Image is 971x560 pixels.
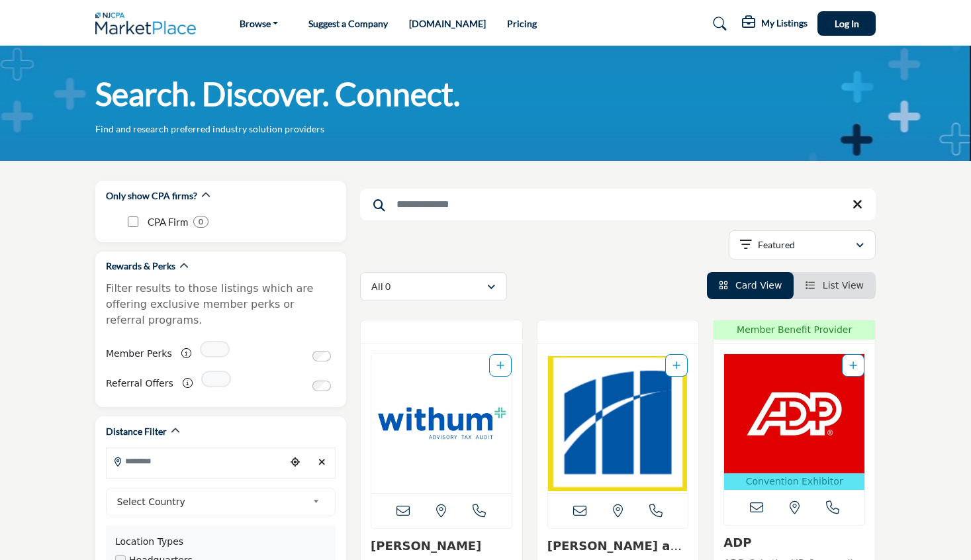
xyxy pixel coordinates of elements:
[199,217,203,226] b: 0
[496,360,504,371] a: Add To List
[707,272,794,299] li: Card View
[106,342,172,365] label: Member Perks
[727,475,862,489] p: Convention Exhibitor
[285,448,305,477] div: Choose your current location
[115,535,326,549] div: Location Types
[758,238,795,252] p: Featured
[95,73,460,115] h1: Search. Discover. Connect.
[724,354,864,473] img: ADP
[117,494,308,510] span: Select Country
[700,13,735,34] a: Search
[548,354,688,493] img: Magone and Company, PC
[106,425,167,438] h2: Distance Filter
[230,15,288,33] a: Browse
[312,351,331,361] input: Switch to Member Perks
[409,18,486,29] a: [DOMAIN_NAME]
[735,280,782,291] span: Card View
[729,230,876,259] button: Featured
[107,448,285,474] input: Search Location
[371,539,512,553] h3: Withum
[371,280,391,293] p: All 0
[371,354,512,493] img: Withum
[312,381,331,391] input: Switch to Referral Offers
[835,18,859,29] span: Log In
[308,18,388,29] a: Suggest a Company
[719,280,782,291] a: View Card
[724,354,864,490] a: Open Listing in new tab
[672,360,680,371] a: Add To List
[360,189,876,220] input: Search Keyword
[823,280,864,291] span: List View
[794,272,876,299] li: List View
[817,11,876,36] button: Log In
[742,16,808,32] div: My Listings
[106,281,336,328] p: Filter results to those listings which are offering exclusive member perks or referral programs.
[849,360,857,371] a: Add To List
[106,259,175,273] h2: Rewards & Perks
[761,17,808,29] h5: My Listings
[371,354,512,493] a: Open Listing in new tab
[547,539,689,553] h3: Magone and Company, PC
[717,323,871,337] span: Member Benefit Provider
[95,13,203,34] img: Site Logo
[193,216,208,228] div: 0 Results For CPA Firm
[371,539,481,553] a: [PERSON_NAME]
[507,18,537,29] a: Pricing
[106,372,173,395] label: Referral Offers
[95,122,324,136] p: Find and research preferred industry solution providers
[548,354,688,493] a: Open Listing in new tab
[148,214,188,230] p: CPA Firm: CPA Firm
[723,536,751,549] a: ADP
[806,280,864,291] a: View List
[723,536,865,550] h3: ADP
[360,272,507,301] button: All 0
[106,189,197,203] h2: Only show CPA firms?
[128,216,138,227] input: CPA Firm checkbox
[312,448,332,477] div: Clear search location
